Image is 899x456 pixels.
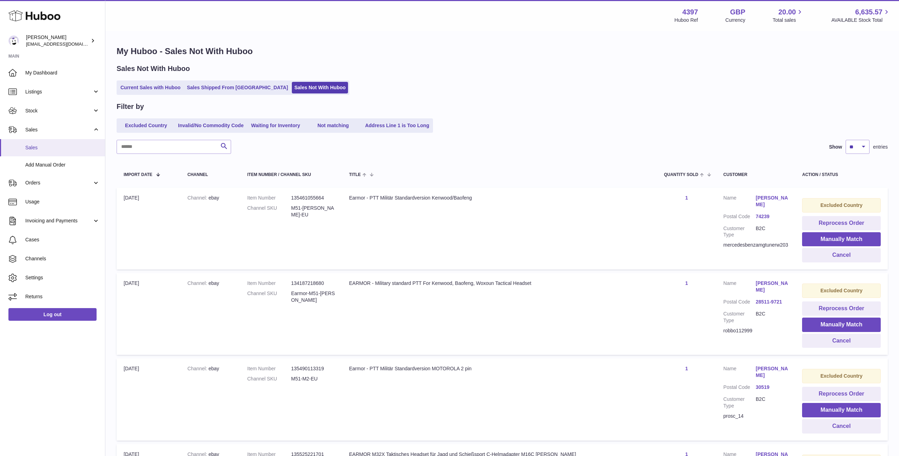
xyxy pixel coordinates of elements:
h2: Sales Not With Huboo [117,64,190,73]
dd: B2C [756,396,788,409]
div: Action / Status [802,172,881,177]
a: [PERSON_NAME] [756,280,788,293]
dt: Name [723,280,756,295]
button: Manually Match [802,318,881,332]
span: Sales [25,144,100,151]
a: Sales Shipped From [GEOGRAPHIC_DATA] [184,82,290,93]
dt: Item Number [247,365,291,372]
dd: 135490113319 [291,365,335,372]
div: ebay [188,365,233,372]
a: 28511-9721 [756,299,788,305]
a: Current Sales with Huboo [118,82,183,93]
a: Excluded Country [118,120,174,131]
dt: Customer Type [723,311,756,324]
a: Log out [8,308,97,321]
a: [PERSON_NAME] [756,195,788,208]
button: Cancel [802,248,881,262]
strong: Channel [188,195,209,201]
div: Huboo Ref [675,17,698,24]
div: ebay [188,280,233,287]
div: Earmor - PTT Militär Standardversion Kenwood/Baofeng [349,195,650,201]
td: [DATE] [117,358,181,440]
span: Settings [25,274,100,281]
span: Invoicing and Payments [25,217,92,224]
span: Channels [25,255,100,262]
a: 20.00 Total sales [773,7,804,24]
dt: Item Number [247,195,291,201]
strong: Channel [188,280,209,286]
div: EARMOR - Military standard PTT For Kenwood, Baofeng, Woxoun Tactical Headset [349,280,650,287]
span: [EMAIL_ADDRESS][DOMAIN_NAME] [26,41,103,47]
div: Currency [726,17,746,24]
a: 30519 [756,384,788,391]
a: 1 [685,280,688,286]
div: [PERSON_NAME] [26,34,89,47]
span: Orders [25,180,92,186]
strong: Excluded Country [820,373,862,379]
button: Manually Match [802,232,881,247]
button: Reprocess Order [802,216,881,230]
td: [DATE] [117,188,181,269]
dd: M51-[PERSON_NAME]-EU [291,205,335,218]
dd: Earmor-M51-[PERSON_NAME] [291,290,335,304]
dd: B2C [756,311,788,324]
span: Title [349,172,361,177]
strong: GBP [730,7,745,17]
img: drumnnbass@gmail.com [8,35,19,46]
a: 1 [685,195,688,201]
span: My Dashboard [25,70,100,76]
div: Channel [188,172,233,177]
button: Cancel [802,334,881,348]
span: Quantity Sold [664,172,698,177]
label: Show [829,144,842,150]
td: [DATE] [117,273,181,355]
a: 1 [685,366,688,371]
div: mercedesbenzamgtunerw203 [723,242,788,248]
dt: Customer Type [723,396,756,409]
span: 20.00 [778,7,796,17]
div: Customer [723,172,788,177]
strong: Excluded Country [820,202,862,208]
div: Earmor - PTT Militär Standardversion MOTOROLA 2 pin [349,365,650,372]
strong: Excluded Country [820,288,862,293]
dt: Channel SKU [247,376,291,382]
dt: Postal Code [723,384,756,392]
button: Reprocess Order [802,387,881,401]
dd: 134187218680 [291,280,335,287]
div: ebay [188,195,233,201]
span: entries [873,144,888,150]
span: Sales [25,126,92,133]
dt: Name [723,195,756,210]
span: Listings [25,89,92,95]
dd: 135461055664 [291,195,335,201]
a: Sales Not With Huboo [292,82,348,93]
button: Manually Match [802,403,881,417]
dt: Postal Code [723,213,756,222]
span: Import date [124,172,152,177]
a: [PERSON_NAME] [756,365,788,379]
dd: M51-M2-EU [291,376,335,382]
a: 74239 [756,213,788,220]
a: Invalid/No Commodity Code [176,120,246,131]
dt: Channel SKU [247,290,291,304]
strong: Channel [188,366,209,371]
div: Item Number / Channel SKU [247,172,335,177]
span: Returns [25,293,100,300]
span: Cases [25,236,100,243]
span: Usage [25,198,100,205]
span: AVAILABLE Stock Total [831,17,891,24]
a: 6,635.57 AVAILABLE Stock Total [831,7,891,24]
div: prosc_14 [723,413,788,419]
span: 6,635.57 [855,7,882,17]
dd: B2C [756,225,788,239]
dt: Postal Code [723,299,756,307]
a: Address Line 1 is Too Long [363,120,432,131]
span: Stock [25,108,92,114]
strong: 4397 [682,7,698,17]
button: Reprocess Order [802,301,881,316]
dt: Channel SKU [247,205,291,218]
span: Add Manual Order [25,162,100,168]
dt: Item Number [247,280,291,287]
button: Cancel [802,419,881,434]
div: robbo112999 [723,327,788,334]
